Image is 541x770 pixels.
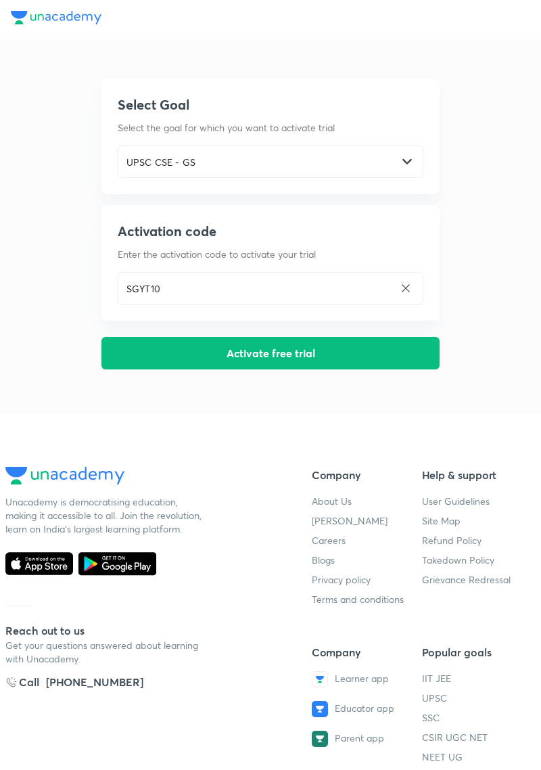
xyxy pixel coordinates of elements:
[422,495,490,507] a: User Guidelines
[101,337,440,369] button: Activate free trial
[312,495,352,507] a: About Us
[5,674,208,690] a: Call[PHONE_NUMBER]
[118,221,423,242] h5: Activation code
[312,701,328,717] img: Educator app
[422,573,511,586] a: Grievance Redressal
[5,622,208,639] h5: Reach out to us
[312,514,387,527] a: [PERSON_NAME]
[11,11,101,24] img: Unacademy
[5,674,39,690] h5: Call
[422,731,488,744] a: CSIR UGC NET
[5,639,208,666] p: Get your questions answered about learning with Unacademy.
[118,247,423,261] p: Enter the activation code to activate your trial
[312,731,328,747] img: Parent app
[312,467,411,483] h5: Company
[312,593,404,606] a: Terms and conditions
[11,11,101,28] a: Unacademy
[312,671,328,687] img: Learner app
[312,731,411,747] a: Parent app
[5,467,124,484] img: Unacademy Logo
[312,573,371,586] a: Privacy policy
[422,692,447,704] a: UPSC
[422,534,481,547] a: Refund Policy
[5,495,208,536] div: Unacademy is democratising education, making it accessible to all. Join the revolution, learn on ...
[118,95,423,115] h5: Select Goal
[422,750,463,763] a: NEET UG
[422,644,521,660] h5: Popular goals
[312,701,411,717] a: Educator app
[312,671,411,687] a: Learner app
[118,120,423,135] p: Select the goal for which you want to activate trial
[422,467,521,483] h5: Help & support
[422,672,451,685] a: IIT JEE
[312,534,346,547] a: Careers
[118,275,394,302] input: Enter activation code
[422,553,494,566] a: Takedown Policy
[422,514,461,527] a: Site Map
[312,553,335,566] a: Blogs
[46,674,143,690] div: [PHONE_NUMBER]
[312,644,411,660] h5: Company
[402,157,412,166] img: -
[118,148,397,176] input: Select goal
[422,711,440,724] a: SSC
